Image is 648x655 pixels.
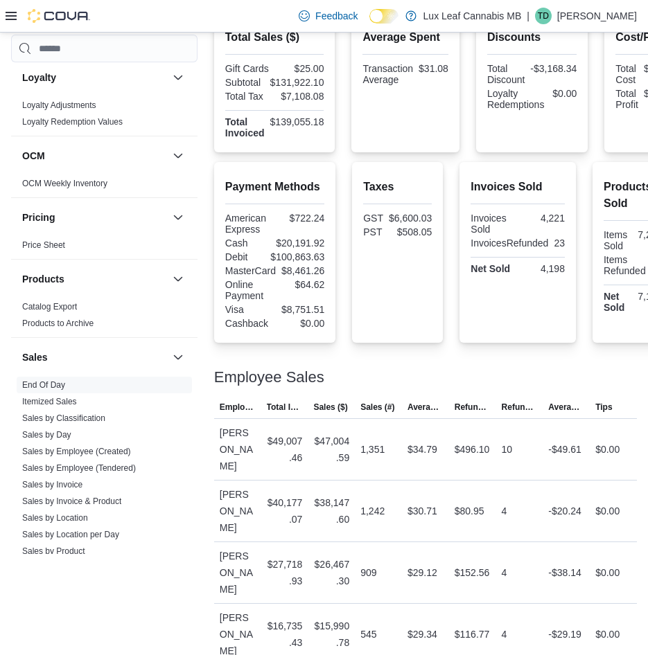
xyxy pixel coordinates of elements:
span: Refunds ($) [455,402,491,413]
div: [PERSON_NAME] [214,481,261,541]
h3: Sales [22,350,48,364]
a: Sales by Employee (Created) [22,447,131,456]
div: Loyalty [11,97,198,136]
span: Average Refund [548,402,584,413]
span: Employee [220,402,256,413]
span: Tips [595,402,612,413]
div: $20,191.92 [276,237,324,249]
div: Total Tax [225,91,272,102]
div: -$20.24 [548,503,581,519]
div: $25.00 [277,63,324,74]
div: MasterCard [225,265,276,276]
div: Pricing [11,237,198,259]
span: Sales by Invoice & Product [22,496,121,507]
div: $49,007.46 [267,433,303,466]
div: $0.00 [278,318,325,329]
div: 909 [360,564,376,581]
button: Sales [170,349,186,366]
div: Loyalty Redemptions [487,88,545,110]
span: Sales by Product [22,546,85,557]
div: $64.62 [278,279,325,290]
div: Total Profit [615,88,638,110]
div: $100,863.63 [270,251,324,262]
p: [PERSON_NAME] [557,8,637,24]
a: Sales by Product [22,546,85,556]
span: Total Invoiced [267,402,303,413]
span: Loyalty Adjustments [22,100,96,111]
div: $131,922.10 [270,77,324,88]
div: $47,004.59 [313,433,349,466]
div: Cashback [225,318,272,329]
div: 1,351 [360,441,385,458]
div: $496.10 [455,441,490,458]
button: Loyalty [170,69,186,86]
div: 4 [502,626,507,643]
div: Total Cost [615,63,638,85]
span: Average Sale [408,402,444,413]
a: Sales by Day [22,430,71,440]
img: Cova [28,9,90,23]
span: Products to Archive [22,318,94,329]
div: Gift Cards [225,63,272,74]
a: Itemized Sales [22,397,77,406]
span: Sales by Employee (Created) [22,446,131,457]
div: InvoicesRefunded [471,237,548,249]
div: 4,221 [520,213,565,224]
span: End Of Day [22,379,65,391]
span: TD [538,8,549,24]
button: Pricing [22,210,167,224]
div: $31.08 [419,63,448,74]
div: PST [363,226,391,237]
h2: Discounts [487,29,577,46]
p: Lux Leaf Cannabis MB [423,8,522,24]
span: Sales by Classification [22,413,105,424]
h3: Pricing [22,210,55,224]
span: Sales by Day [22,429,71,440]
h3: OCM [22,149,45,163]
a: Price Sheet [22,240,65,250]
div: -$3,168.34 [530,63,577,74]
div: $8,751.51 [278,304,325,315]
div: [PERSON_NAME] [214,542,261,603]
span: Price Sheet [22,240,65,251]
a: Sales by Location per Day [22,530,119,539]
div: $152.56 [455,564,490,581]
button: Products [170,271,186,287]
div: $15,990.78 [313,618,349,651]
a: Loyalty Redemption Values [22,117,123,127]
span: Sales by Location [22,512,88,523]
div: $0.00 [595,626,620,643]
div: $29.12 [408,564,437,581]
div: $6,600.03 [389,213,432,224]
button: Sales [22,350,167,364]
div: $0.00 [595,503,620,519]
strong: Total Invoiced [225,116,265,138]
div: $40,177.07 [267,494,303,528]
a: Sales by Employee (Tendered) [22,463,136,473]
div: -$38.14 [548,564,581,581]
span: Feedback [315,9,358,23]
div: Sales [11,377,198,615]
h2: Taxes [363,179,432,195]
div: $0.00 [595,564,620,581]
a: OCM Weekly Inventory [22,179,107,188]
button: OCM [170,147,186,164]
div: $508.05 [397,226,432,237]
h3: Products [22,272,64,286]
a: Sales by Invoice & Product [22,496,121,506]
div: Items Sold [604,229,630,251]
span: Itemized Sales [22,396,77,407]
div: 4 [502,503,507,519]
span: Loyalty Redemption Values [22,116,123,127]
div: GST [363,213,383,224]
button: Products [22,272,167,286]
strong: Net Sold [471,263,510,274]
h2: Payment Methods [225,179,324,195]
div: $139,055.18 [270,116,324,127]
strong: Net Sold [604,291,624,313]
div: $8,461.26 [281,265,324,276]
div: Products [11,298,198,337]
a: Loyalty Adjustments [22,100,96,110]
div: Online Payment [225,279,272,301]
